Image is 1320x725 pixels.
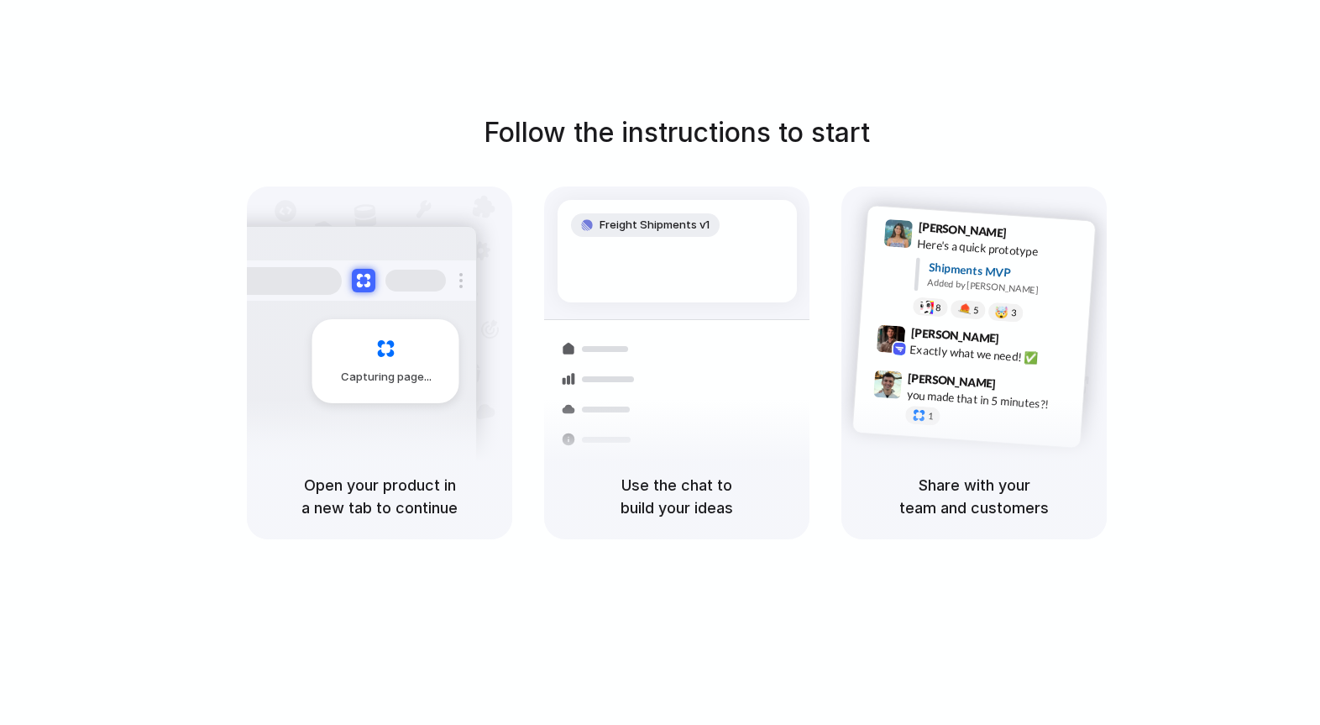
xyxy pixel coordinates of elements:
span: 9:47 AM [1001,377,1035,397]
div: Shipments MVP [928,259,1083,286]
span: Freight Shipments v1 [600,217,710,234]
div: Exactly what we need! ✅ [909,341,1077,370]
h5: Use the chat to build your ideas [564,474,789,519]
span: [PERSON_NAME] [908,369,997,393]
span: 1 [928,412,934,421]
span: 5 [973,306,979,315]
span: 9:42 AM [1004,332,1039,352]
div: you made that in 5 minutes?! [906,386,1074,415]
h5: Share with your team and customers [862,474,1087,519]
span: Capturing page [341,369,434,386]
div: Here's a quick prototype [917,235,1085,264]
div: 🤯 [995,307,1009,319]
span: 3 [1011,308,1017,318]
div: Added by [PERSON_NAME] [927,276,1082,300]
h1: Follow the instructions to start [484,113,870,153]
span: [PERSON_NAME] [918,218,1007,242]
span: 8 [935,303,941,313]
span: 9:41 AM [1012,226,1046,246]
h5: Open your product in a new tab to continue [267,474,492,519]
span: [PERSON_NAME] [910,323,999,348]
